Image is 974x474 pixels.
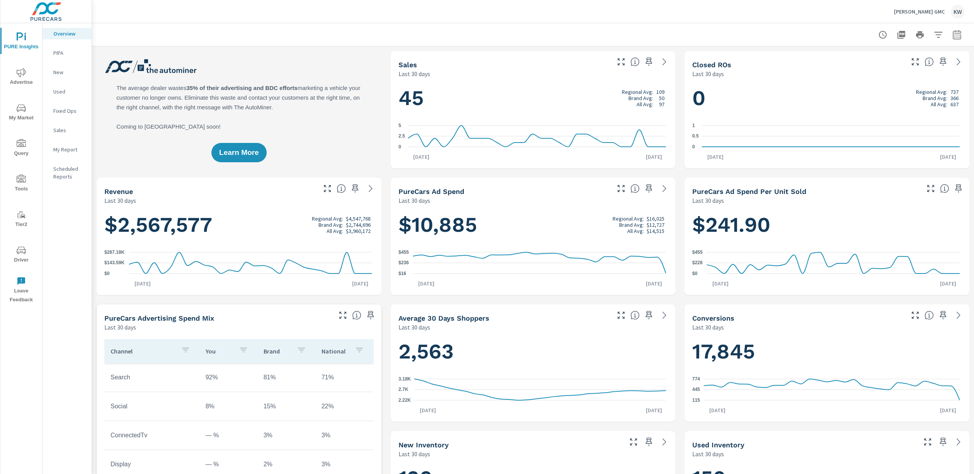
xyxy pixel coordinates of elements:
[950,95,959,101] p: 366
[950,101,959,107] p: 637
[3,246,40,265] span: Driver
[398,123,401,128] text: 5
[692,271,698,276] text: $0
[257,397,315,416] td: 15%
[656,89,664,95] p: 109
[916,89,947,95] p: Regional Avg:
[692,196,724,205] p: Last 30 days
[692,323,724,332] p: Last 30 days
[909,56,921,68] button: Make Fullscreen
[952,309,965,321] a: See more details in report
[627,436,640,448] button: Make Fullscreen
[43,28,92,39] div: Overview
[3,210,40,229] span: Tier2
[398,314,489,322] h5: Average 30 Days Shoppers
[398,212,668,238] h1: $10,885
[398,260,409,266] text: $236
[3,32,40,51] span: PURE Insights
[659,101,664,107] p: 97
[692,123,695,128] text: 1
[3,277,40,304] span: Leave Feedback
[692,338,962,365] h1: 17,845
[349,182,361,195] span: Save this to your personalized report
[692,398,700,403] text: 115
[257,455,315,474] td: 2%
[53,126,85,134] p: Sales
[643,182,655,195] span: Save this to your personalized report
[318,222,343,228] p: Brand Avg:
[630,57,640,66] span: Number of vehicles sold by the dealership over the selected date range. [Source: This data is sou...
[692,144,695,150] text: 0
[925,57,934,66] span: Number of Repair Orders Closed by the selected dealership group over the selected time range. [So...
[346,222,371,228] p: $2,744,696
[43,124,92,136] div: Sales
[398,144,401,150] text: 0
[104,271,110,276] text: $0
[53,146,85,153] p: My Report
[931,27,946,42] button: Apply Filters
[643,436,655,448] span: Save this to your personalized report
[619,222,644,228] p: Brand Avg:
[408,153,435,161] p: [DATE]
[53,49,85,57] p: PIPA
[43,86,92,97] div: Used
[337,309,349,321] button: Make Fullscreen
[398,271,406,276] text: $16
[659,95,664,101] p: 50
[935,153,962,161] p: [DATE]
[615,182,627,195] button: Make Fullscreen
[211,143,266,162] button: Learn More
[104,426,199,445] td: ConnectedTv
[104,455,199,474] td: Display
[398,196,430,205] p: Last 30 days
[704,406,731,414] p: [DATE]
[53,30,85,37] p: Overview
[643,56,655,68] span: Save this to your personalized report
[692,260,703,265] text: $228
[935,280,962,287] p: [DATE]
[630,184,640,193] span: Total cost of media for all PureCars channels for the selected dealership group over the selected...
[398,69,430,78] p: Last 30 days
[640,406,667,414] p: [DATE]
[692,441,744,449] h5: Used Inventory
[219,149,259,156] span: Learn More
[347,280,374,287] p: [DATE]
[658,182,671,195] a: See more details in report
[43,144,92,155] div: My Report
[3,139,40,158] span: Query
[337,184,346,193] span: Total sales revenue over the selected date range. [Source: This data is sourced from the dealer’s...
[643,309,655,321] span: Save this to your personalized report
[43,163,92,182] div: Scheduled Reports
[615,309,627,321] button: Make Fullscreen
[104,314,214,322] h5: PureCars Advertising Spend Mix
[615,56,627,68] button: Make Fullscreen
[692,449,724,459] p: Last 30 days
[894,8,945,15] p: [PERSON_NAME] GMC
[264,347,291,355] p: Brand
[53,68,85,76] p: New
[912,27,928,42] button: Print Report
[692,61,731,69] h5: Closed ROs
[937,309,949,321] span: Save this to your personalized report
[398,449,430,459] p: Last 30 days
[692,250,703,255] text: $455
[627,228,644,234] p: All Avg:
[952,436,965,448] a: See more details in report
[398,338,668,365] h1: 2,563
[937,56,949,68] span: Save this to your personalized report
[640,153,667,161] p: [DATE]
[398,134,405,139] text: 2.5
[931,101,947,107] p: All Avg:
[951,5,965,19] div: KW
[352,311,361,320] span: This table looks at how you compare to the amount of budget you spend per channel as opposed to y...
[364,309,377,321] span: Save this to your personalized report
[43,105,92,117] div: Fixed Ops
[398,61,417,69] h5: Sales
[104,196,136,205] p: Last 30 days
[3,175,40,194] span: Tools
[104,397,199,416] td: Social
[398,441,449,449] h5: New Inventory
[707,280,734,287] p: [DATE]
[692,212,962,238] h1: $241.90
[658,309,671,321] a: See more details in report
